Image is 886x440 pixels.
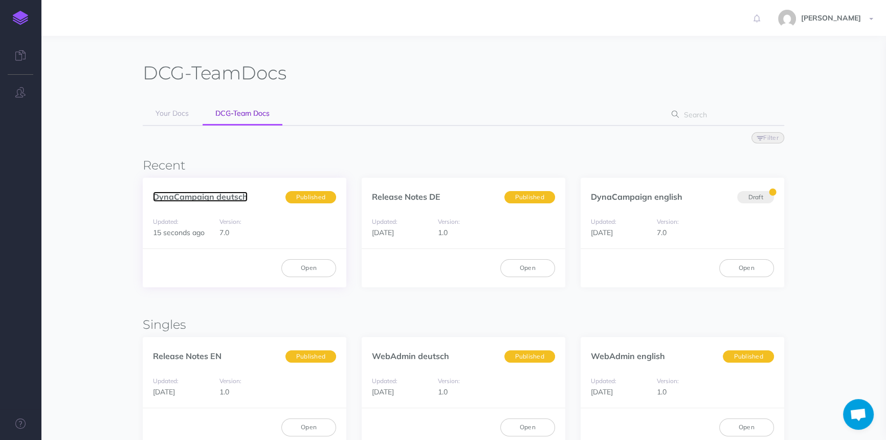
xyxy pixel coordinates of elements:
span: [DATE] [372,228,394,237]
a: Open [719,259,774,277]
a: Release Notes EN [153,351,221,361]
a: Open [281,418,336,436]
span: 1.0 [438,228,448,237]
small: Updated: [372,218,397,225]
span: 1.0 [657,387,667,396]
span: [DATE] [372,387,394,396]
a: Release Notes DE [372,192,440,202]
a: WebAdmin deutsch [372,351,449,361]
small: Version: [438,218,460,225]
span: Your Docs [156,109,189,118]
span: DCG-Team Docs [215,109,270,118]
a: Open [500,418,555,436]
span: 7.0 [219,228,229,237]
a: Your Docs [143,102,202,125]
h3: Singles [143,318,784,331]
small: Updated: [153,218,179,225]
span: 1.0 [219,387,229,396]
a: DCG-Team Docs [203,102,282,125]
small: Updated: [591,377,616,385]
button: Filter [751,132,784,143]
small: Version: [219,218,241,225]
small: Version: [219,377,241,385]
small: Version: [657,377,679,385]
a: WebAdmin english [591,351,665,361]
small: Updated: [153,377,179,385]
span: 7.0 [657,228,667,237]
a: DynaCampaign deutsch [153,192,248,202]
span: 15 seconds ago [153,228,205,237]
span: [DATE] [153,387,175,396]
span: DCG-Team [143,61,241,84]
a: DynaCampaign english [591,192,682,202]
small: Version: [657,218,679,225]
a: Open [719,418,774,436]
a: Open [500,259,555,277]
span: [DATE] [591,228,613,237]
span: [PERSON_NAME] [796,13,866,23]
h1: Docs [143,61,286,85]
small: Updated: [591,218,616,225]
span: 1.0 [438,387,448,396]
input: Search [680,106,768,124]
a: Chat öffnen [843,399,874,430]
small: Version: [438,377,460,385]
span: [DATE] [591,387,613,396]
h3: Recent [143,159,784,172]
a: Open [281,259,336,277]
small: Updated: [372,377,397,385]
img: logo-mark.svg [13,11,28,25]
img: e0b8158309a7a9c2ba5a20a85ae97691.jpg [778,10,796,28]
